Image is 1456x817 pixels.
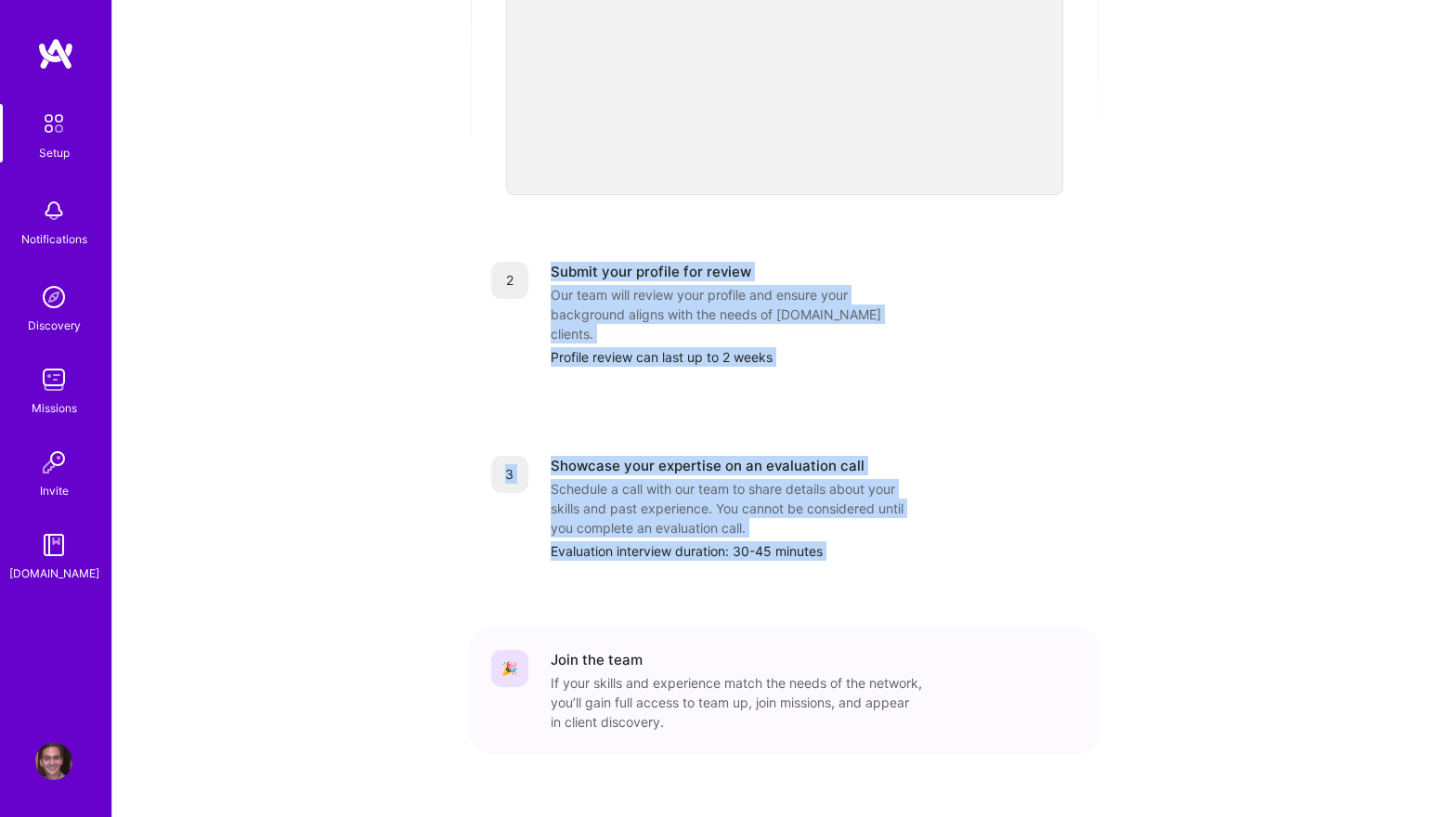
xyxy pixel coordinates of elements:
img: guide book [35,526,72,564]
div: Submit your profile for review [551,262,751,281]
div: Profile review can last up to 2 weeks [551,347,1078,367]
div: If your skills and experience match the needs of the network, you’ll gain full access to team up,... [551,673,922,732]
div: Missions [32,398,77,418]
img: teamwork [35,361,72,398]
div: Invite [40,481,69,500]
a: User Avatar [31,743,77,780]
img: Invite [35,444,72,481]
div: Our team will review your profile and ensure your background aligns with the needs of [DOMAIN_NAM... [551,285,922,344]
div: Setup [39,143,70,162]
img: discovery [35,279,72,316]
img: User Avatar [35,743,72,780]
img: setup [34,104,73,143]
div: Evaluation interview duration: 30-45 minutes [551,541,1078,561]
div: Schedule a call with our team to share details about your skills and past experience. You cannot ... [551,479,922,538]
div: 3 [491,456,528,493]
div: Notifications [21,229,87,249]
img: logo [37,37,74,71]
div: 🎉 [491,650,528,687]
div: Join the team [551,650,643,669]
img: bell [35,192,72,229]
div: Showcase your expertise on an evaluation call [551,456,864,475]
div: [DOMAIN_NAME] [9,564,99,583]
div: Discovery [28,316,81,335]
